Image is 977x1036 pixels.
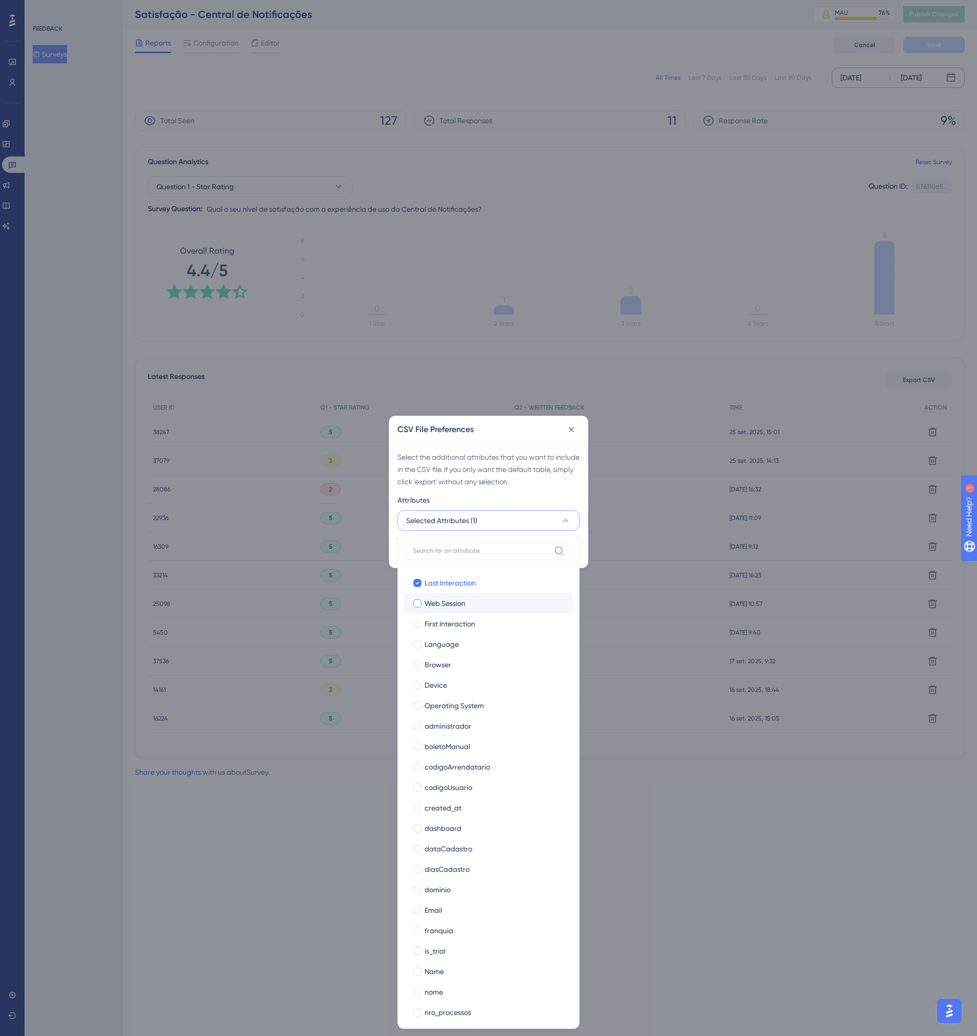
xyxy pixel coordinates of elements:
[425,884,451,896] span: dominio
[425,618,475,630] span: First Interaction
[425,638,459,650] span: Language
[71,5,74,13] div: 1
[397,451,580,488] div: Select the additional attributes that you want to include in the CSV file. If you only want the d...
[425,1006,471,1019] span: nro_processos
[425,802,461,814] span: created_at
[425,679,447,691] span: Device
[397,423,474,436] h2: CSV File Preferences
[934,996,965,1026] iframe: UserGuiding AI Assistant Launcher
[425,904,442,916] span: Email
[425,720,471,732] span: administrador
[425,740,470,753] span: boletoManual
[406,514,477,527] span: Selected Attributes (1)
[413,547,550,555] input: Search for an attribute
[425,822,461,835] span: dashboard
[425,843,472,855] span: dataCadastro
[425,659,451,671] span: Browser
[425,577,476,589] span: Last Interaction
[425,863,470,875] span: diasCadastro
[425,925,453,937] span: franquia
[425,986,443,998] span: nome
[425,700,484,712] span: Operating System
[425,597,465,610] span: Web Session
[24,3,64,15] span: Need Help?
[397,494,430,506] span: Attributes
[425,945,446,957] span: is_trial
[425,781,472,794] span: codigoUsuario
[425,761,490,773] span: codigoArrendatario
[425,965,444,978] span: Name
